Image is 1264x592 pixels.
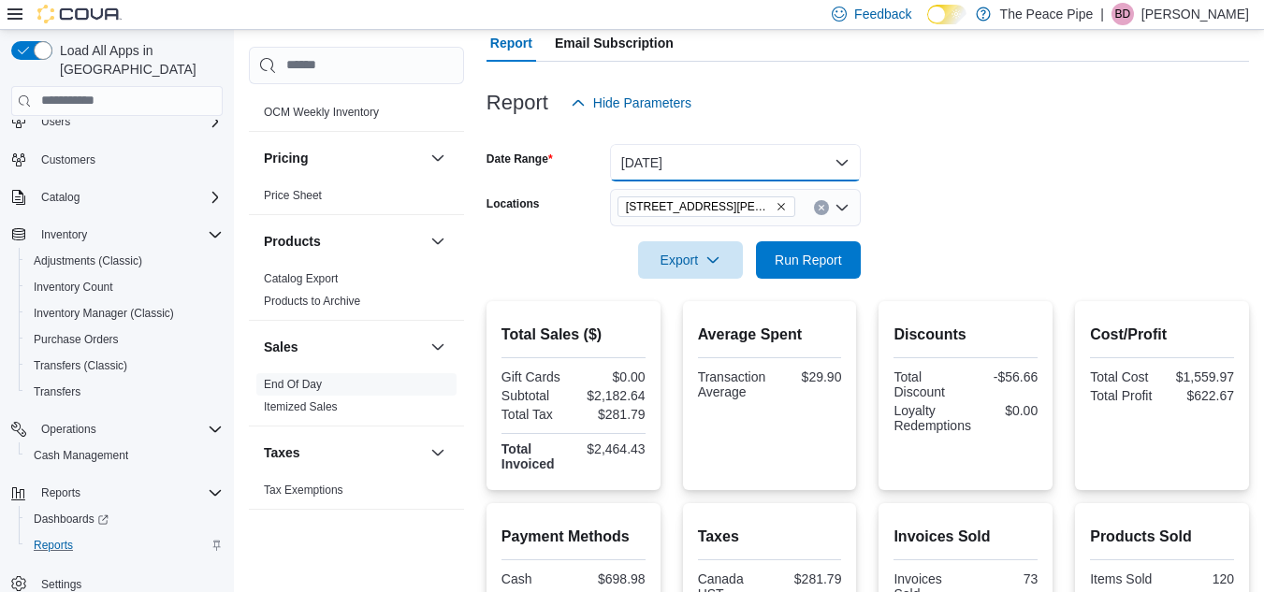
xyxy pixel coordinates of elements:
span: BD [1115,3,1131,25]
h2: Discounts [894,324,1038,346]
button: OCM [427,64,449,86]
span: Price Sheet [264,188,322,203]
button: Inventory Count [19,274,230,300]
span: Transfers [26,381,223,403]
div: Loyalty Redemptions [894,403,971,433]
img: Cova [37,5,122,23]
button: Reports [4,480,230,506]
h2: Payment Methods [501,526,646,548]
div: $698.98 [577,571,646,586]
button: Catalog [4,184,230,210]
span: Reports [26,534,223,556]
span: Dashboards [34,512,109,527]
span: Customers [41,152,95,167]
span: Inventory Count [34,280,113,295]
p: The Peace Pipe [1000,3,1094,25]
span: Feedback [854,5,911,23]
div: 120 [1166,571,1234,586]
h3: Pricing [264,149,308,167]
span: Tax Exemptions [264,483,343,498]
h2: Products Sold [1090,526,1234,548]
a: Transfers (Classic) [26,354,135,377]
span: [STREET_ADDRESS][PERSON_NAME] [626,197,772,216]
button: Products [264,232,423,251]
div: 73 [969,571,1038,586]
span: Dashboards [26,508,223,530]
div: Sales [249,373,464,426]
label: Date Range [487,152,553,166]
span: Transfers [34,384,80,399]
button: Pricing [264,149,423,167]
div: $2,182.64 [577,388,646,403]
span: Inventory [34,224,223,246]
div: $281.79 [577,407,646,422]
span: End Of Day [264,377,322,392]
div: $281.79 [774,571,842,586]
a: End Of Day [264,378,322,391]
button: [DATE] [610,144,861,181]
button: Adjustments (Classic) [19,248,230,274]
span: Report [490,24,532,62]
button: Hide Parameters [563,84,699,122]
p: [PERSON_NAME] [1141,3,1249,25]
span: Operations [34,418,223,440]
span: Cash Management [34,448,128,463]
button: Transfers (Classic) [19,353,230,379]
button: Inventory [34,224,94,246]
button: Open list of options [835,200,850,215]
button: Inventory Manager (Classic) [19,300,230,326]
span: Settings [41,577,81,592]
h2: Cost/Profit [1090,324,1234,346]
h3: Report [487,92,548,114]
button: Taxes [427,441,449,464]
button: Export [638,241,743,279]
h3: Taxes [264,443,300,462]
button: Users [4,108,230,135]
button: Inventory [4,222,230,248]
div: -$56.66 [969,369,1038,384]
div: $1,559.97 [1166,369,1234,384]
div: OCM [249,101,464,131]
a: Inventory Manager (Classic) [26,302,182,325]
span: Itemized Sales [264,399,338,414]
button: Pricing [427,147,449,169]
button: Run Report [756,241,861,279]
button: Purchase Orders [19,326,230,353]
div: Products [249,267,464,320]
a: Dashboards [19,506,230,532]
div: Total Profit [1090,388,1158,403]
span: Reports [41,485,80,500]
span: Users [34,110,223,133]
div: $0.00 [979,403,1038,418]
strong: Total Invoiced [501,441,555,471]
input: Dark Mode [927,5,966,24]
a: Cash Management [26,444,136,467]
p: | [1100,3,1104,25]
a: Purchase Orders [26,328,126,351]
span: Hide Parameters [593,94,691,112]
span: Adjustments (Classic) [34,253,142,268]
div: Total Discount [894,369,962,399]
span: Reports [34,482,223,504]
div: $0.00 [577,369,646,384]
button: Sales [264,338,423,356]
h2: Average Spent [698,324,842,346]
a: Reports [26,534,80,556]
a: Adjustments (Classic) [26,250,150,272]
span: Inventory Count [26,276,223,298]
button: Operations [4,416,230,442]
button: Remove 408 George St. N from selection in this group [776,201,787,212]
a: Products to Archive [264,295,360,308]
span: 408 George St. N [617,196,795,217]
span: Transfers (Classic) [34,358,127,373]
span: Cash Management [26,444,223,467]
span: Inventory Manager (Classic) [34,306,174,321]
h2: Taxes [698,526,842,548]
div: Taxes [249,479,464,509]
button: Reports [19,532,230,558]
div: Brandon Duthie [1111,3,1134,25]
div: $29.90 [774,369,842,384]
span: Load All Apps in [GEOGRAPHIC_DATA] [52,41,223,79]
span: Reports [34,538,73,553]
span: Products to Archive [264,294,360,309]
